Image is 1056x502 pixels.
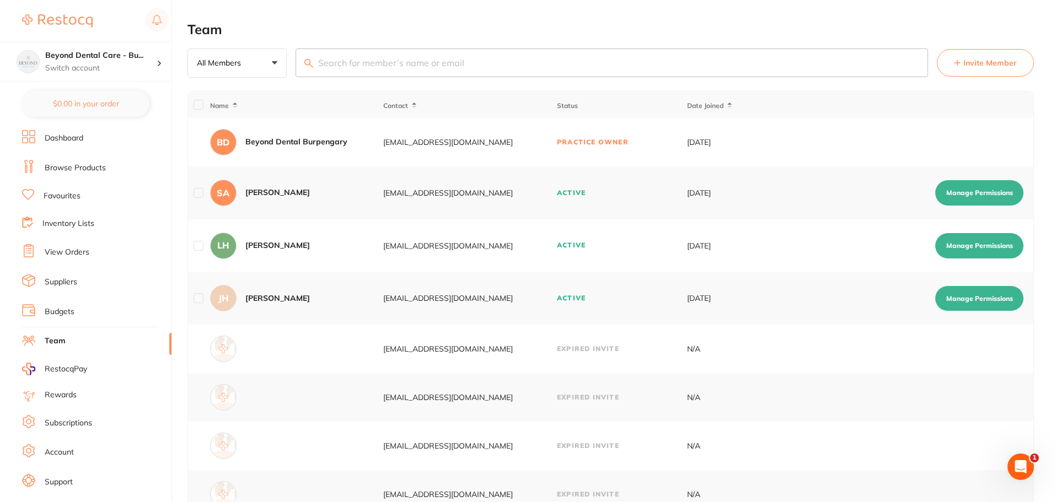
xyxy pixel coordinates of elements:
a: Subscriptions [45,418,92,429]
div: [EMAIL_ADDRESS][DOMAIN_NAME] [383,188,556,197]
td: [DATE] [687,166,773,219]
h4: Beyond Dental Care - Burpengary [45,50,157,61]
a: Browse Products [45,163,106,174]
td: N/A [687,325,773,373]
div: [EMAIL_ADDRESS][DOMAIN_NAME] [383,294,556,303]
button: Manage Permissions [935,233,1023,258]
td: N/A [687,373,773,422]
div: [EMAIL_ADDRESS][DOMAIN_NAME] [383,138,556,147]
td: Expired Invite [556,325,687,373]
td: Expired Invite [556,422,687,470]
div: [EMAIL_ADDRESS][DOMAIN_NAME] [383,344,556,353]
span: Status [557,101,578,110]
a: Inventory Lists [42,218,94,229]
a: View Orders [45,247,89,258]
a: Team [45,336,66,347]
a: Favourites [44,191,81,202]
td: Expired Invite [556,373,687,422]
td: Active [556,166,687,219]
span: Contact [383,101,408,110]
img: RestocqPay [22,363,35,375]
span: RestocqPay [45,364,87,375]
button: Manage Permissions [935,180,1023,206]
td: Practice Owner [556,118,687,166]
div: [EMAIL_ADDRESS][DOMAIN_NAME] [383,441,556,450]
button: All Members [187,48,287,78]
div: [PERSON_NAME] [245,187,310,198]
a: Suppliers [45,277,77,288]
td: Active [556,272,687,325]
p: Switch account [45,63,157,74]
button: $0.00 in your order [22,90,149,117]
span: Date Joined [687,101,723,110]
p: All Members [197,58,245,68]
img: Restocq Logo [22,14,93,28]
td: [DATE] [687,272,773,325]
div: BD [210,129,237,155]
h2: Team [187,22,1034,37]
a: Support [45,477,73,488]
a: Rewards [45,390,77,401]
a: Restocq Logo [22,8,93,34]
img: Beyond Dental Care - Burpengary [17,51,39,73]
span: 1 [1030,454,1039,462]
iframe: Intercom live chat [1007,454,1034,480]
td: [DATE] [687,118,773,166]
button: Invite Member [937,49,1034,77]
div: LH [210,233,237,259]
span: Name [210,101,229,110]
div: [EMAIL_ADDRESS][DOMAIN_NAME] [383,393,556,402]
button: Manage Permissions [935,286,1023,311]
a: RestocqPay [22,363,87,375]
div: Beyond Dental Burpengary [245,137,347,148]
div: [EMAIL_ADDRESS][DOMAIN_NAME] [383,490,556,499]
div: JH [210,285,237,311]
a: Account [45,447,74,458]
div: [PERSON_NAME] [245,293,310,304]
a: Dashboard [45,133,83,144]
div: [EMAIL_ADDRESS][DOMAIN_NAME] [383,241,556,250]
span: Invite Member [963,57,1017,68]
td: N/A [687,422,773,470]
td: [DATE] [687,219,773,272]
td: Active [556,219,687,272]
input: Search for member’s name or email [296,48,928,77]
div: SA [210,180,237,206]
div: [PERSON_NAME] [245,240,310,251]
a: Budgets [45,306,74,317]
